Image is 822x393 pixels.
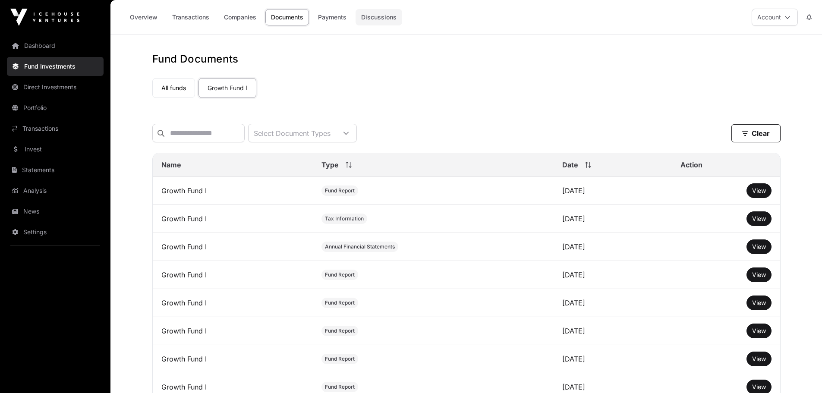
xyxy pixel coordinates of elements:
span: Fund Report [325,355,355,362]
td: [DATE] [554,261,672,289]
h1: Fund Documents [152,52,781,66]
span: View [752,299,766,306]
button: Clear [731,124,781,142]
a: Transactions [7,119,104,138]
a: News [7,202,104,221]
iframe: Chat Widget [779,352,822,393]
a: Documents [265,9,309,25]
td: Growth Fund I [153,205,313,233]
span: Annual Financial Statements [325,243,395,250]
span: Fund Report [325,299,355,306]
a: Overview [124,9,163,25]
a: Growth Fund I [198,78,256,98]
span: View [752,187,766,194]
td: Growth Fund I [153,289,313,317]
td: [DATE] [554,345,672,373]
a: Fund Investments [7,57,104,76]
a: View [752,383,766,391]
a: View [752,186,766,195]
a: View [752,299,766,307]
span: Fund Report [325,327,355,334]
span: Type [321,160,339,170]
span: Tax Information [325,215,364,222]
a: Discussions [356,9,402,25]
span: Date [562,160,578,170]
a: Transactions [167,9,215,25]
td: Growth Fund I [153,177,313,205]
button: View [746,352,772,366]
button: Account [752,9,798,26]
button: View [746,239,772,254]
a: Settings [7,223,104,242]
a: All funds [152,78,195,98]
a: Dashboard [7,36,104,55]
a: View [752,327,766,335]
button: View [746,267,772,282]
button: View [746,183,772,198]
td: [DATE] [554,177,672,205]
span: Name [161,160,181,170]
span: View [752,243,766,250]
span: Fund Report [325,271,355,278]
img: Icehouse Ventures Logo [10,9,79,26]
a: View [752,242,766,251]
a: Invest [7,140,104,159]
td: [DATE] [554,317,672,345]
a: Portfolio [7,98,104,117]
span: View [752,215,766,222]
a: Payments [312,9,352,25]
a: Analysis [7,181,104,200]
td: Growth Fund I [153,261,313,289]
td: [DATE] [554,289,672,317]
button: View [746,324,772,338]
button: View [746,211,772,226]
td: Growth Fund I [153,345,313,373]
a: View [752,355,766,363]
button: View [746,296,772,310]
span: Fund Report [325,384,355,390]
a: Direct Investments [7,78,104,97]
td: Growth Fund I [153,233,313,261]
a: Companies [218,9,262,25]
a: View [752,214,766,223]
span: Action [680,160,702,170]
a: View [752,270,766,279]
td: [DATE] [554,205,672,233]
td: [DATE] [554,233,672,261]
span: View [752,271,766,278]
a: Statements [7,160,104,179]
td: Growth Fund I [153,317,313,345]
div: Select Document Types [249,124,336,142]
span: Fund Report [325,187,355,194]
